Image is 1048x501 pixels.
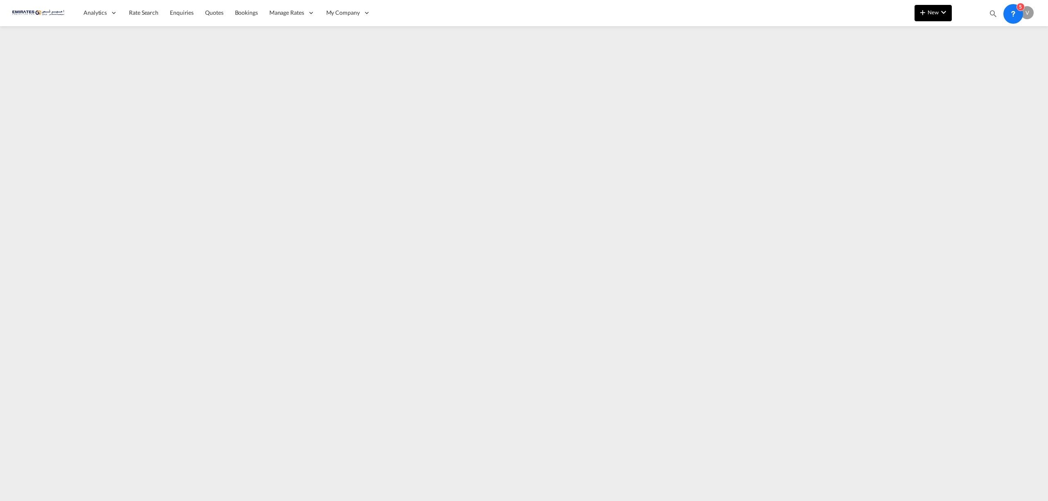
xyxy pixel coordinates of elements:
span: Rate Search [129,9,158,16]
div: V [1021,6,1034,19]
button: icon-plus 400-fgNewicon-chevron-down [915,5,952,21]
span: Help [1003,6,1016,20]
span: Enquiries [170,9,194,16]
md-icon: icon-chevron-down [939,7,949,17]
span: Quotes [205,9,223,16]
span: Analytics [84,9,107,17]
md-icon: icon-plus 400-fg [918,7,928,17]
span: New [918,9,949,16]
span: Manage Rates [269,9,304,17]
md-icon: icon-magnify [989,9,998,18]
span: My Company [326,9,360,17]
div: Help [1003,6,1021,20]
img: c67187802a5a11ec94275b5db69a26e6.png [12,4,68,22]
span: Bookings [235,9,258,16]
div: icon-magnify [989,9,998,21]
